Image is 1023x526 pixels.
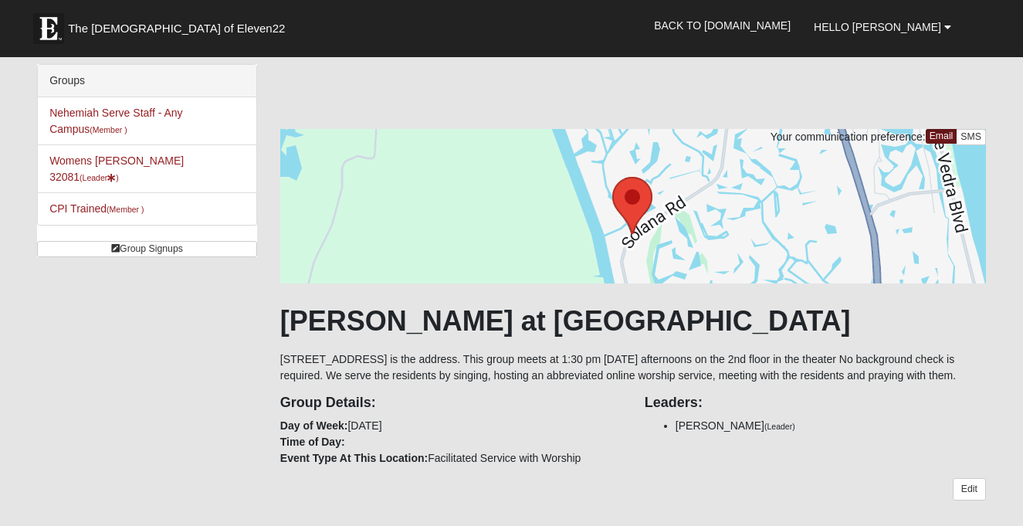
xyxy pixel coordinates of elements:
a: Womens [PERSON_NAME] 32081(Leader) [49,154,184,183]
h1: [PERSON_NAME] at [GEOGRAPHIC_DATA] [280,304,986,338]
a: Edit [953,478,986,501]
small: (Member ) [107,205,144,214]
a: Nehemiah Serve Staff - Any Campus(Member ) [49,107,183,135]
a: SMS [956,129,986,145]
a: Hello [PERSON_NAME] [802,8,963,46]
strong: Time of Day: [280,436,345,448]
h4: Group Details: [280,395,622,412]
div: Groups [38,65,256,97]
a: Back to [DOMAIN_NAME] [642,6,802,45]
a: Email [926,129,957,144]
small: (Member ) [90,125,127,134]
a: CPI Trained(Member ) [49,202,144,215]
img: Eleven22 logo [33,13,64,44]
span: Your communication preference: [771,131,926,143]
small: (Leader) [764,422,795,431]
h4: Leaders: [645,395,986,412]
li: [PERSON_NAME] [676,418,986,434]
a: The [DEMOGRAPHIC_DATA] of Eleven22 [25,5,334,44]
span: The [DEMOGRAPHIC_DATA] of Eleven22 [68,21,285,36]
strong: Event Type At This Location: [280,452,428,464]
span: Hello [PERSON_NAME] [814,21,941,33]
small: (Leader ) [80,173,119,182]
div: [DATE] Facilitated Service with Worship [269,384,633,467]
a: Group Signups [37,241,257,257]
strong: Day of Week: [280,419,348,432]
